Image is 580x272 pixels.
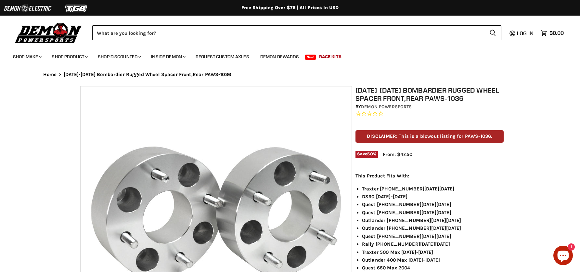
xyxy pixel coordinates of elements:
[362,224,504,232] li: Outlander [PHONE_NUMBER][DATE][DATE]
[13,21,84,44] img: Demon Powersports
[355,172,504,180] p: This Product Fits With:
[305,55,316,60] span: New!
[362,248,504,256] li: Traxter 500 Max [DATE]-[DATE]
[64,72,231,77] span: [DATE]-[DATE] Bombardier Rugged Wheel Spacer Front,Rear PAWS-1036
[484,25,501,40] button: Search
[146,50,189,63] a: Inside Demon
[47,50,92,63] a: Shop Product
[355,130,504,142] p: DISCLAIMER: This is a blowout listing for PAWS-1036.
[517,30,534,36] span: Log in
[362,256,504,264] li: Outlander 400 Max [DATE]-[DATE]
[362,232,504,240] li: Quest [PHONE_NUMBER][DATE][DATE]
[191,50,254,63] a: Request Custom Axles
[30,5,550,11] div: Free Shipping Over $75 | All Prices In USD
[92,25,501,40] form: Product
[514,30,537,36] a: Log in
[383,151,412,157] span: From: $47.50
[549,30,564,36] span: $0.00
[537,28,567,38] a: $0.00
[362,185,504,193] li: Traxter [PHONE_NUMBER][DATE][DATE]
[8,47,562,63] ul: Main menu
[255,50,304,63] a: Demon Rewards
[362,264,504,272] li: Quest 650 Max 2004
[355,86,504,102] h1: [DATE]-[DATE] Bombardier Rugged Wheel Spacer Front,Rear PAWS-1036
[367,151,373,156] span: 50
[362,240,504,248] li: Rally [PHONE_NUMBER][DATE][DATE]
[362,201,504,208] li: Quest [PHONE_NUMBER][DATE][DATE]
[355,110,504,117] span: Rated 0.0 out of 5 stars 0 reviews
[314,50,346,63] a: Race Kits
[362,193,504,201] li: DS90 [DATE]-[DATE]
[361,104,412,110] a: Demon Powersports
[93,50,145,63] a: Shop Discounted
[355,151,378,158] span: Save %
[52,2,101,15] img: TGB Logo 2
[362,209,504,216] li: Quest [PHONE_NUMBER][DATE][DATE]
[3,2,52,15] img: Demon Electric Logo 2
[355,103,504,110] div: by
[362,216,504,224] li: Outlander [PHONE_NUMBER][DATE][DATE]
[92,25,484,40] input: Search
[30,72,550,77] nav: Breadcrumbs
[43,72,57,77] a: Home
[8,50,45,63] a: Shop Make
[551,246,575,267] inbox-online-store-chat: Shopify online store chat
